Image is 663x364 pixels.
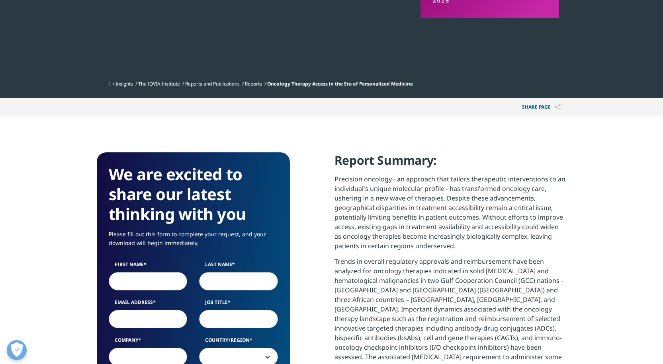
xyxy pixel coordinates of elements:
a: Insights [115,80,133,87]
label: First Name [109,261,188,272]
label: Email Address [109,299,188,310]
label: Job Title [199,299,278,310]
label: Country/Region [199,337,278,348]
h3: We are excited to share our latest thinking with you [109,164,278,224]
label: Last Name [199,261,278,272]
p: Share PAGE [516,98,567,117]
p: Precision oncology - an approach that tailors therapeutic interventions to an individual's unique... [334,174,567,257]
button: Share PAGEShare PAGE [516,98,567,117]
label: Company [109,337,188,348]
button: Open Preferences [7,340,27,360]
a: Reports and Publications [185,80,240,87]
img: Share PAGE [555,104,561,111]
span: Oncology Therapy Access in the Era of Personalized Medicine [267,80,413,87]
p: Please fill out this form to complete your request, and your download will begin immediately. [109,230,278,253]
a: The IQVIA Institute [138,80,180,87]
h4: Report Summary: [334,152,567,174]
a: Reports [245,80,262,87]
